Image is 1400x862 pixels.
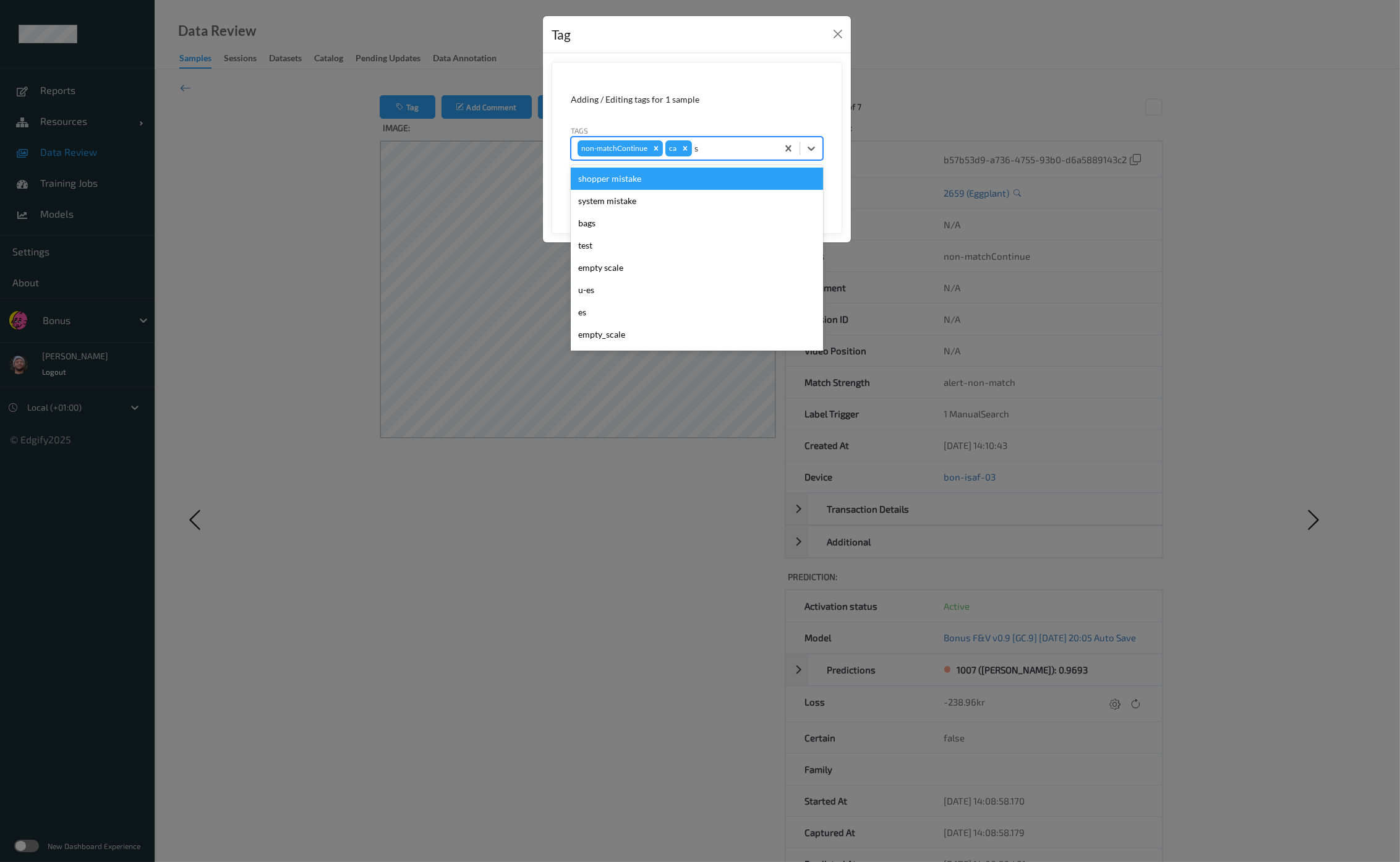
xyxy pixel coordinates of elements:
div: test [571,234,823,257]
label: Tags [571,125,588,136]
div: bags [571,212,823,234]
div: shopper mistake [571,168,823,190]
button: Close [829,25,847,43]
div: ca [665,140,678,156]
div: u-es [571,279,823,301]
div: Adding / Editing tags for 1 sample [571,93,823,106]
div: as-no [571,346,823,368]
div: non-matchContinue [578,140,649,156]
div: es [571,301,823,323]
div: empty scale [571,257,823,279]
div: empty_scale [571,323,823,346]
div: Remove non-matchContinue [649,140,663,156]
div: Remove ca [678,140,692,156]
div: system mistake [571,190,823,212]
div: Tag [552,25,571,45]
